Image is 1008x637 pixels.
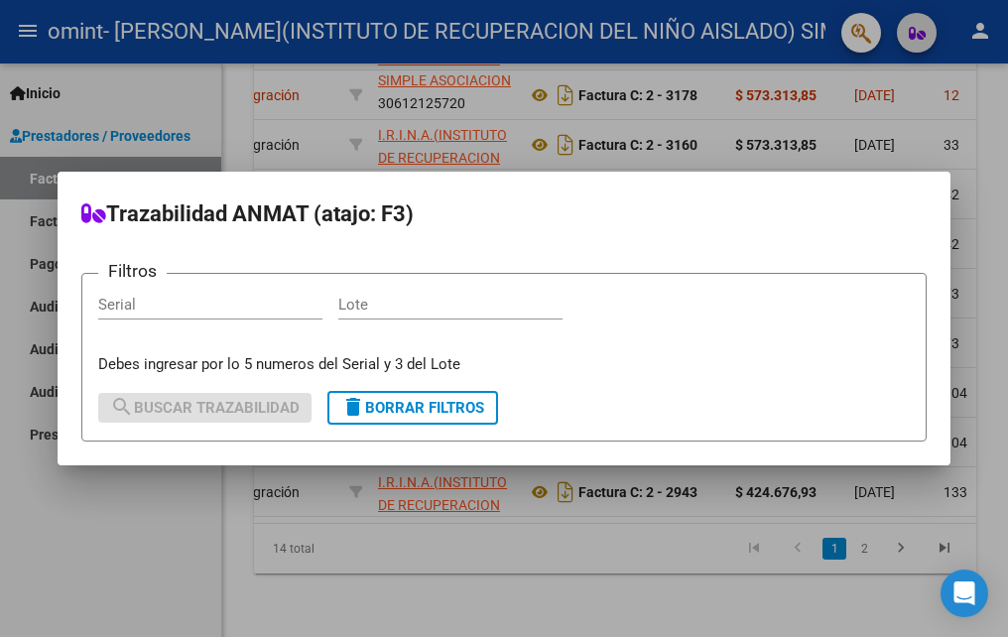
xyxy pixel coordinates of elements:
mat-icon: delete [341,395,365,419]
span: Borrar Filtros [341,399,484,417]
p: Debes ingresar por lo 5 numeros del Serial y 3 del Lote [98,353,910,376]
h2: Trazabilidad ANMAT (atajo: F3) [81,195,927,233]
button: Buscar Trazabilidad [98,393,312,423]
button: Borrar Filtros [327,391,498,425]
span: Buscar Trazabilidad [110,399,300,417]
div: Open Intercom Messenger [941,570,988,617]
mat-icon: search [110,395,134,419]
h3: Filtros [98,258,167,284]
